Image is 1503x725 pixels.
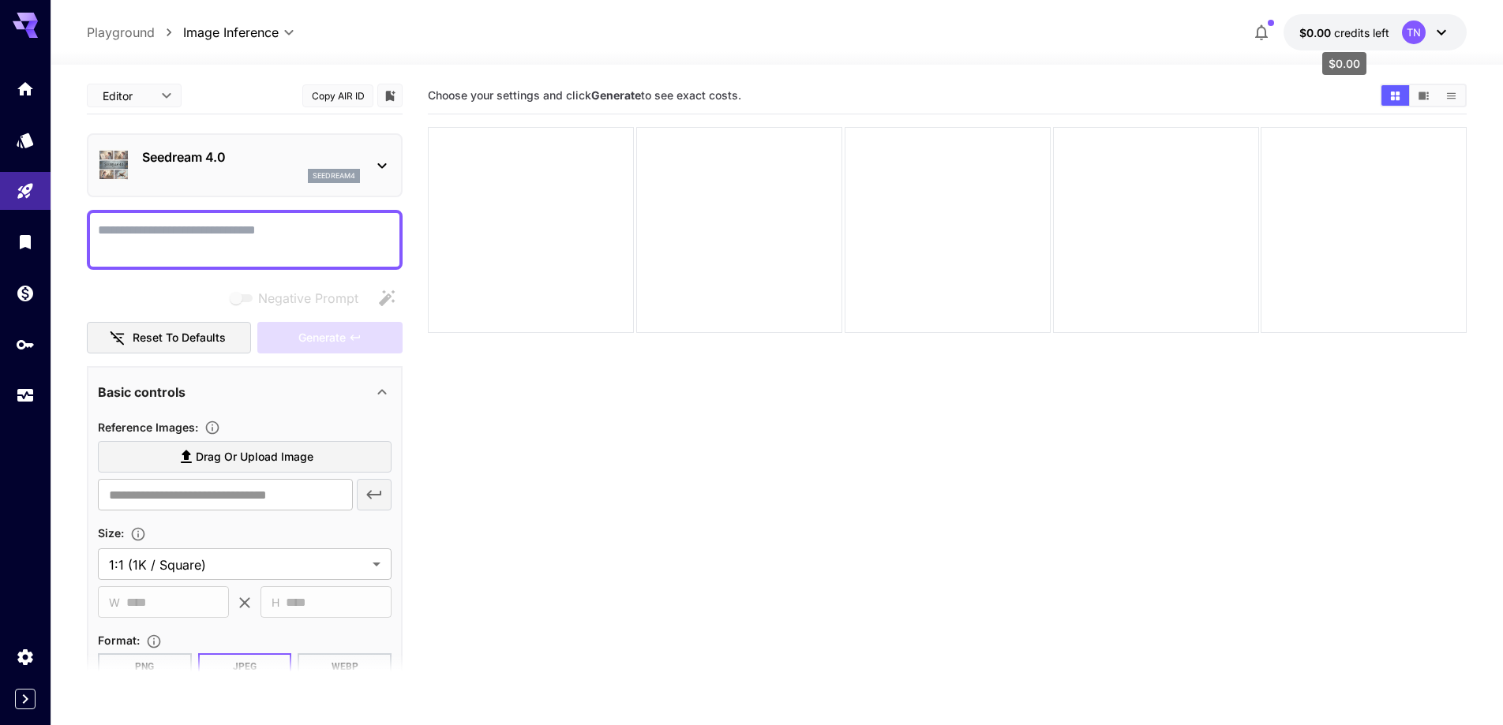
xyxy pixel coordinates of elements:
span: Negative prompts are not compatible with the selected model. [227,288,371,308]
div: Playground [16,181,35,201]
span: Reference Images : [98,420,198,434]
span: Choose your settings and click to see exact costs. [428,88,741,102]
label: Drag or upload image [98,441,392,473]
span: Drag or upload image [196,447,313,467]
button: Adjust the dimensions of the generated image by specifying its width and height in pixels, or sel... [124,526,152,542]
button: Show media in grid view [1381,85,1409,106]
div: Basic controls [98,373,392,411]
button: Expand sidebar [15,689,36,709]
div: Show media in grid viewShow media in video viewShow media in list view [1380,84,1467,107]
div: TN [1402,21,1426,44]
p: Seedream 4.0 [142,148,360,166]
span: $0.00 [1299,26,1334,39]
div: Wallet [16,283,35,303]
button: Copy AIR ID [302,84,373,107]
span: Image Inference [183,23,279,42]
button: Reset to defaults [87,322,251,354]
button: Choose the file format for the output image. [140,633,168,649]
span: H [272,593,279,611]
button: Show media in list view [1437,85,1465,106]
span: 1:1 (1K / Square) [109,555,366,574]
div: $0.00 [1299,24,1389,41]
button: Show media in video view [1410,85,1437,106]
span: Editor [103,88,152,104]
div: Seedream 4.0seedream4 [98,141,392,189]
div: Home [16,79,35,99]
p: Basic controls [98,383,186,402]
div: $0.00 [1322,52,1366,75]
nav: breadcrumb [87,23,183,42]
span: credits left [1334,26,1389,39]
span: Negative Prompt [258,289,358,308]
span: Size : [98,526,124,540]
b: Generate [591,88,641,102]
div: Usage [16,386,35,405]
div: API Keys [16,334,35,354]
div: Library [16,232,35,252]
p: seedream4 [313,170,355,181]
span: Format : [98,633,140,647]
button: Add to library [383,86,397,105]
span: W [109,593,120,611]
button: $0.00TN [1284,14,1467,50]
button: Upload a reference image to guide the result. This is needed for Image-to-Image or Inpainting. Su... [198,420,227,435]
div: Models [16,130,35,150]
div: Settings [16,647,35,667]
a: Playground [87,23,155,42]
